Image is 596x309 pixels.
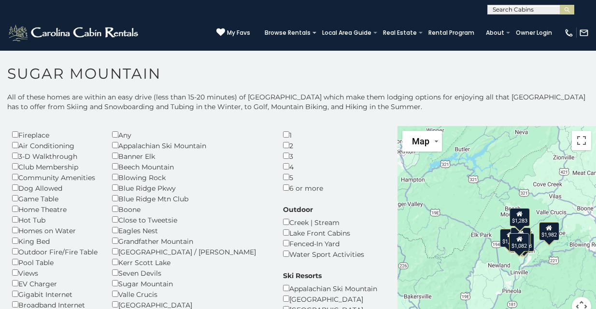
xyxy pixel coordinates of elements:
div: Eagles Nest [112,225,269,236]
a: Rental Program [424,26,479,40]
div: Seven Devils [112,267,269,278]
button: Toggle fullscreen view [572,131,591,150]
img: phone-regular-white.png [564,28,574,38]
div: Appalachian Ski Mountain [283,283,377,294]
div: Beech Mountain [112,161,269,172]
div: Dog Allowed [12,183,98,193]
div: 2 [283,140,352,151]
span: Map [412,136,429,146]
div: [GEOGRAPHIC_DATA] / [PERSON_NAME] [112,246,269,257]
div: $1,982 [539,222,559,240]
div: Game Table [12,193,98,204]
img: mail-regular-white.png [579,28,589,38]
div: Homes on Water [12,225,98,236]
label: Ski Resorts [283,271,322,281]
a: About [481,26,509,40]
span: My Favs [227,28,250,37]
div: Grandfather Mountain [112,236,269,246]
div: Creek | Stream [283,217,364,227]
div: $1,494 [511,227,531,246]
div: Hot Tub [12,214,98,225]
div: King Bed [12,236,98,246]
div: 3 [283,151,352,161]
div: Appalachian Ski Mountain [112,140,269,151]
div: $1,675 [500,229,520,247]
div: 5 [283,172,352,183]
div: Sugar Mountain [112,278,269,289]
div: [GEOGRAPHIC_DATA] [283,294,377,304]
div: Gigabit Internet [12,289,98,299]
div: $1,082 [509,233,529,252]
div: 1 [283,129,352,140]
div: Kerr Scott Lake [112,257,269,267]
div: Banner Elk [112,151,269,161]
img: White-1-2.png [7,23,141,42]
div: Water Sport Activities [283,249,364,259]
div: Views [12,267,98,278]
div: Club Membership [12,161,98,172]
div: Air Conditioning [12,140,98,151]
button: Change map style [402,131,442,152]
div: Any [112,129,269,140]
a: Owner Login [511,26,557,40]
div: Boone [112,204,269,214]
div: Community Amenities [12,172,98,183]
div: Blowing Rock [112,172,269,183]
a: My Favs [216,28,250,38]
div: Fenced-In Yard [283,238,364,249]
div: Blue Ridge Mtn Club [112,193,269,204]
a: Local Area Guide [317,26,376,40]
div: 6 or more [283,183,352,193]
div: Lake Front Cabins [283,227,364,238]
a: Browse Rentals [260,26,315,40]
div: Outdoor Fire/Fire Table [12,246,98,257]
div: 4 [283,161,352,172]
div: Close to Tweetsie [112,214,269,225]
div: 3-D Walkthrough [12,151,98,161]
div: $1,283 [510,208,530,226]
div: EV Charger [12,278,98,289]
div: Valle Crucis [112,289,269,299]
div: Pool Table [12,257,98,267]
div: Home Theatre [12,204,98,214]
a: Real Estate [378,26,422,40]
label: Outdoor [283,205,313,214]
div: Fireplace [12,129,98,140]
div: Blue Ridge Pkwy [112,183,269,193]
